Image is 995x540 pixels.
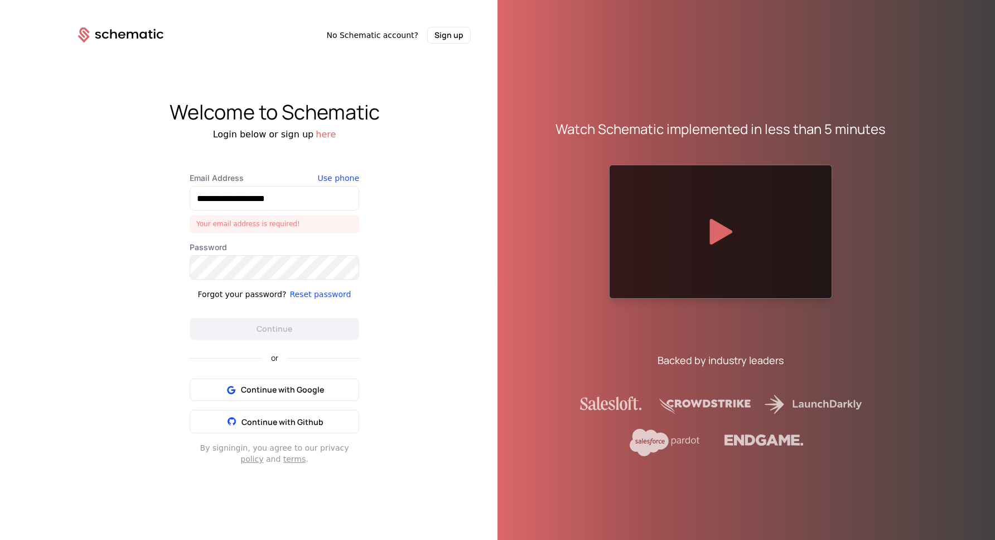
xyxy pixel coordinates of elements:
button: here [316,128,336,141]
a: policy [240,455,263,463]
div: Your email address is required! [190,215,359,233]
div: Forgot your password? [198,289,287,300]
button: Continue [190,318,359,340]
div: Welcome to Schematic [51,101,497,123]
div: Backed by industry leaders [658,352,784,368]
span: or [262,354,287,362]
span: Continue with Github [241,417,323,427]
button: Sign up [427,27,471,44]
label: Password [190,242,359,253]
button: Continue with Google [190,379,359,401]
div: Watch Schematic implemented in less than 5 minutes [556,120,886,138]
div: By signing in , you agree to our privacy and . [190,442,359,465]
span: Continue with Google [241,384,324,395]
button: Reset password [289,289,351,300]
span: No Schematic account? [326,30,418,41]
a: terms [283,455,306,463]
div: Login below or sign up [51,128,497,141]
button: Use phone [318,173,359,184]
button: Continue with Github [190,410,359,433]
label: Email Address [190,173,359,184]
